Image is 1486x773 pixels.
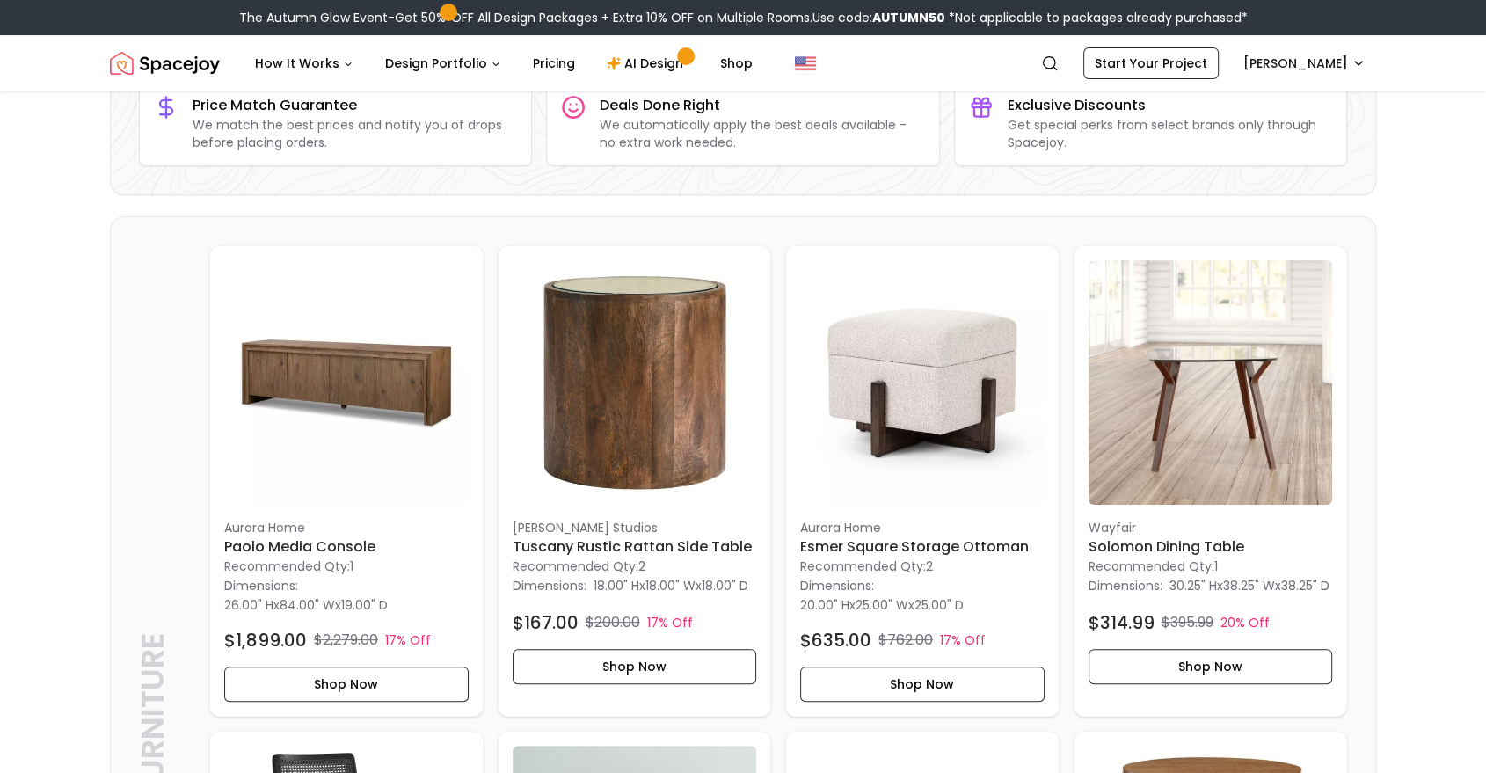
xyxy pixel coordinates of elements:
[513,536,757,558] h6: Tuscany Rustic Rattan Side Table
[209,245,484,717] div: Paolo Media Console
[1074,245,1348,717] div: Solomon Dining Table
[513,260,757,505] img: Tuscany Rustic Rattan Side Table image
[1083,47,1219,79] a: Start Your Project
[593,46,703,81] a: AI Design
[224,667,469,702] button: Shop Now
[314,630,378,651] p: $2,279.00
[812,9,945,26] span: Use code:
[914,596,964,614] span: 25.00" D
[785,245,1060,717] div: Esmer Square Storage Ottoman
[600,116,924,151] p: We automatically apply the best deals available - no extra work needed.
[513,575,586,596] p: Dimensions:
[800,558,1045,575] p: Recommended Qty: 2
[800,260,1045,505] img: Esmer Square Storage Ottoman image
[241,46,767,81] nav: Main
[800,628,871,653] h4: $635.00
[702,577,748,594] span: 18.00" D
[594,577,639,594] span: 18.00" H
[940,631,986,649] p: 17% Off
[945,9,1248,26] span: *Not applicable to packages already purchased*
[224,596,273,614] span: 26.00" H
[224,519,469,536] p: Aurora Home
[800,596,964,614] p: x x
[800,596,849,614] span: 20.00" H
[341,596,388,614] span: 19.00" D
[110,46,220,81] img: Spacejoy Logo
[800,536,1045,558] h6: Esmer Square Storage Ottoman
[224,536,469,558] h6: Paolo Media Console
[385,631,431,649] p: 17% Off
[371,46,515,81] button: Design Portfolio
[1169,577,1217,594] span: 30.25" H
[1169,577,1329,594] p: x x
[239,9,1248,26] div: The Autumn Glow Event-Get 50% OFF All Design Packages + Extra 10% OFF on Multiple Rooms.
[513,558,757,575] p: Recommended Qty: 2
[513,649,757,684] button: Shop Now
[1089,536,1333,558] h6: Solomon Dining Table
[280,596,335,614] span: 84.00" W
[498,245,772,717] div: Tuscany Rustic Rattan Side Table
[800,575,874,596] p: Dimensions:
[1281,577,1329,594] span: 38.25" D
[706,46,767,81] a: Shop
[647,614,693,631] p: 17% Off
[800,667,1045,702] button: Shop Now
[600,95,924,116] h3: Deals Done Right
[1089,519,1333,536] p: Wayfair
[1089,260,1333,505] img: Solomon Dining Table image
[224,575,298,596] p: Dimensions:
[800,519,1045,536] p: Aurora Home
[1089,649,1333,684] button: Shop Now
[1008,116,1332,151] p: Get special perks from select brands only through Spacejoy.
[1074,245,1348,717] a: Solomon Dining Table imageWayfairSolomon Dining TableRecommended Qty:1Dimensions:30.25" Hx38.25" ...
[110,35,1376,91] nav: Global
[872,9,945,26] b: AUTUMN50
[785,245,1060,717] a: Esmer Square Storage Ottoman imageAurora HomeEsmer Square Storage OttomanRecommended Qty:2Dimensi...
[1233,47,1376,79] button: [PERSON_NAME]
[878,630,933,651] p: $762.00
[645,577,696,594] span: 18.00" W
[498,245,772,717] a: Tuscany Rustic Rattan Side Table image[PERSON_NAME] StudiosTuscany Rustic Rattan Side TableRecomm...
[224,260,469,505] img: Paolo Media Console image
[193,116,517,151] p: We match the best prices and notify you of drops before placing orders.
[856,596,908,614] span: 25.00" W
[594,577,748,594] p: x x
[1089,558,1333,575] p: Recommended Qty: 1
[193,95,517,116] h3: Price Match Guarantee
[224,628,307,653] h4: $1,899.00
[513,610,579,635] h4: $167.00
[110,46,220,81] a: Spacejoy
[1223,577,1275,594] span: 38.25" W
[209,245,484,717] a: Paolo Media Console imageAurora HomePaolo Media ConsoleRecommended Qty:1Dimensions:26.00" Hx84.00...
[1162,612,1213,633] p: $395.99
[224,596,388,614] p: x x
[1008,95,1332,116] h3: Exclusive Discounts
[1089,575,1162,596] p: Dimensions:
[224,558,469,575] p: Recommended Qty: 1
[519,46,589,81] a: Pricing
[586,612,640,633] p: $200.00
[1220,614,1270,631] p: 20% Off
[795,53,816,74] img: United States
[1089,610,1155,635] h4: $314.99
[513,519,757,536] p: [PERSON_NAME] Studios
[241,46,368,81] button: How It Works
